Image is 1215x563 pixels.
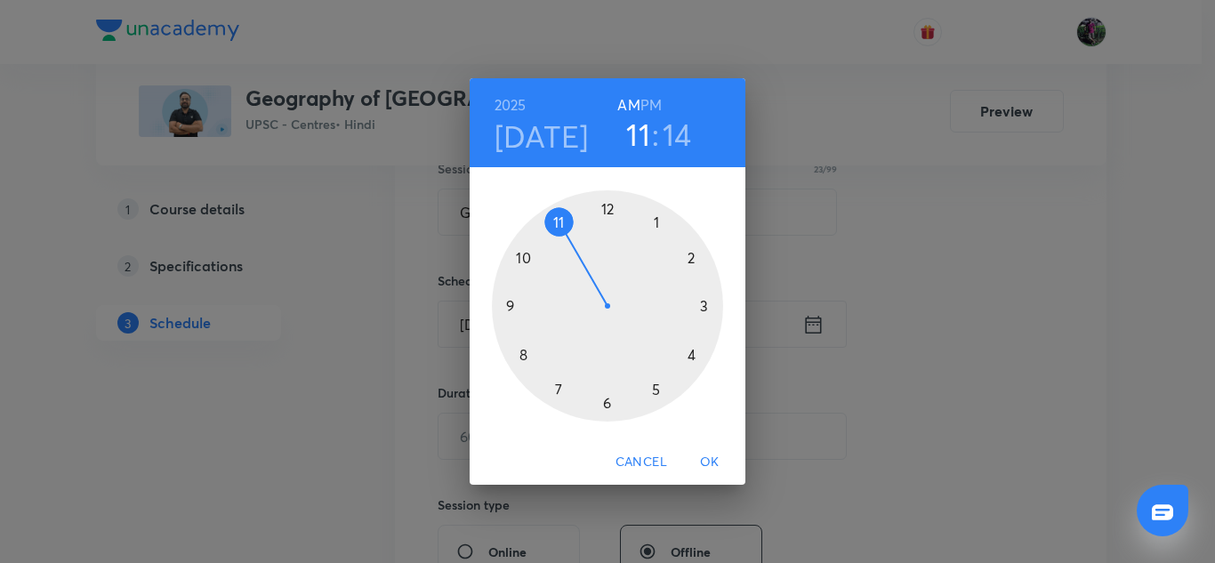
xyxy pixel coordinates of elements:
button: OK [681,446,738,479]
span: Cancel [616,451,667,473]
button: AM [617,92,640,117]
button: [DATE] [495,117,589,155]
h3: : [652,116,659,153]
button: PM [640,92,662,117]
button: 11 [626,116,650,153]
span: OK [688,451,731,473]
button: 14 [663,116,692,153]
button: Cancel [608,446,674,479]
button: 2025 [495,92,527,117]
